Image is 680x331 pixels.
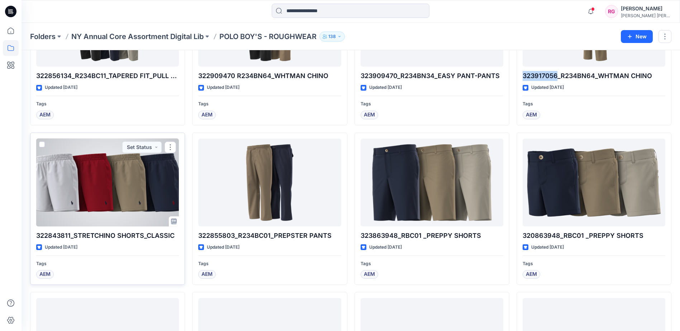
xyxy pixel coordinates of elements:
[328,33,336,40] p: 138
[36,260,179,268] p: Tags
[621,4,671,13] div: [PERSON_NAME]
[361,231,503,241] p: 323863948_RBC01 _PREPPY SHORTS
[526,270,537,279] span: AEM
[71,32,204,42] a: NY Annual Core Assortment Digital Lib
[531,244,564,251] p: Updated [DATE]
[198,100,341,108] p: Tags
[369,244,402,251] p: Updated [DATE]
[201,270,213,279] span: AEM
[30,32,56,42] a: Folders
[36,71,179,81] p: 322856134_R234BC11_TAPERED FIT_PULL ON PANTS
[198,139,341,226] a: 322855803_R234BC01_PREPSTER PANTS
[207,84,239,91] p: Updated [DATE]
[523,139,665,226] a: 320863948_RBC01 _PREPPY SHORTS
[523,231,665,241] p: 320863948_RBC01 _PREPPY SHORTS
[523,260,665,268] p: Tags
[319,32,345,42] button: 138
[201,111,213,119] span: AEM
[207,244,239,251] p: Updated [DATE]
[531,84,564,91] p: Updated [DATE]
[621,13,671,18] div: [PERSON_NAME] [PERSON_NAME]
[361,100,503,108] p: Tags
[198,231,341,241] p: 322855803_R234BC01_PREPSTER PANTS
[198,260,341,268] p: Tags
[36,139,179,226] a: 322843811_STRETCHINO SHORTS_CLASSIC
[219,32,317,42] p: POLO BOY'S - ROUGHWEAR
[523,71,665,81] p: 323917056_R234BN64_WHTMAN CHINO
[45,244,77,251] p: Updated [DATE]
[621,30,653,43] button: New
[361,71,503,81] p: 323909470_R234BN34_EASY PANT-PANTS
[45,84,77,91] p: Updated [DATE]
[361,260,503,268] p: Tags
[526,111,537,119] span: AEM
[369,84,402,91] p: Updated [DATE]
[36,100,179,108] p: Tags
[605,5,618,18] div: RG
[198,71,341,81] p: 322909470 R234BN64_WHTMAN CHINO
[361,139,503,226] a: 323863948_RBC01 _PREPPY SHORTS
[364,270,375,279] span: AEM
[364,111,375,119] span: AEM
[39,270,51,279] span: AEM
[36,231,179,241] p: 322843811_STRETCHINO SHORTS_CLASSIC
[523,100,665,108] p: Tags
[39,111,51,119] span: AEM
